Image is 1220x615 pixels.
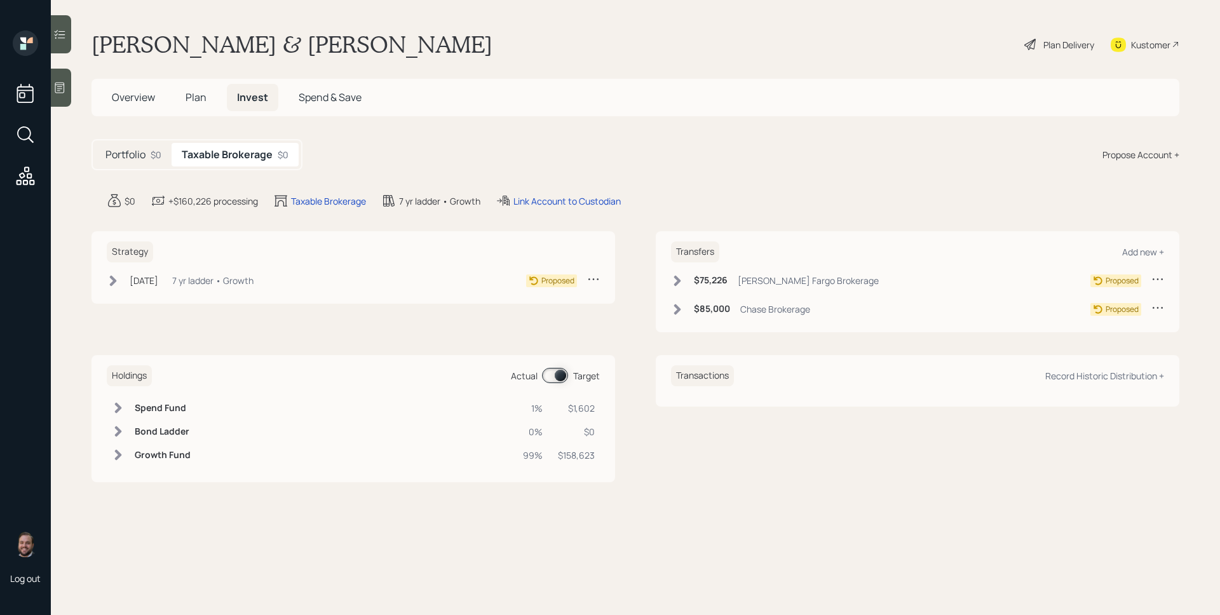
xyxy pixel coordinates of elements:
[13,532,38,557] img: james-distasi-headshot.png
[558,449,595,462] div: $158,623
[182,149,273,161] h5: Taxable Brokerage
[291,194,366,208] div: Taxable Brokerage
[186,90,207,104] span: Plan
[1102,148,1179,161] div: Propose Account +
[278,148,288,161] div: $0
[558,402,595,415] div: $1,602
[558,425,595,438] div: $0
[523,402,543,415] div: 1%
[511,369,538,382] div: Actual
[694,275,728,286] h6: $75,226
[135,426,191,437] h6: Bond Ladder
[91,30,492,58] h1: [PERSON_NAME] & [PERSON_NAME]
[671,365,734,386] h6: Transactions
[399,194,480,208] div: 7 yr ladder • Growth
[151,148,161,161] div: $0
[112,90,155,104] span: Overview
[573,369,600,382] div: Target
[1106,304,1139,315] div: Proposed
[135,403,191,414] h6: Spend Fund
[107,365,152,386] h6: Holdings
[738,274,879,287] div: [PERSON_NAME] Fargo Brokerage
[1106,275,1139,287] div: Proposed
[299,90,362,104] span: Spend & Save
[513,194,621,208] div: Link Account to Custodian
[105,149,146,161] h5: Portfolio
[523,425,543,438] div: 0%
[541,275,574,287] div: Proposed
[694,304,730,314] h6: $85,000
[172,274,254,287] div: 7 yr ladder • Growth
[107,241,153,262] h6: Strategy
[135,450,191,461] h6: Growth Fund
[1131,38,1170,51] div: Kustomer
[168,194,258,208] div: +$160,226 processing
[671,241,719,262] h6: Transfers
[10,572,41,585] div: Log out
[125,194,135,208] div: $0
[1043,38,1094,51] div: Plan Delivery
[1122,246,1164,258] div: Add new +
[1045,370,1164,382] div: Record Historic Distribution +
[237,90,268,104] span: Invest
[740,302,810,316] div: Chase Brokerage
[523,449,543,462] div: 99%
[130,274,158,287] div: [DATE]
